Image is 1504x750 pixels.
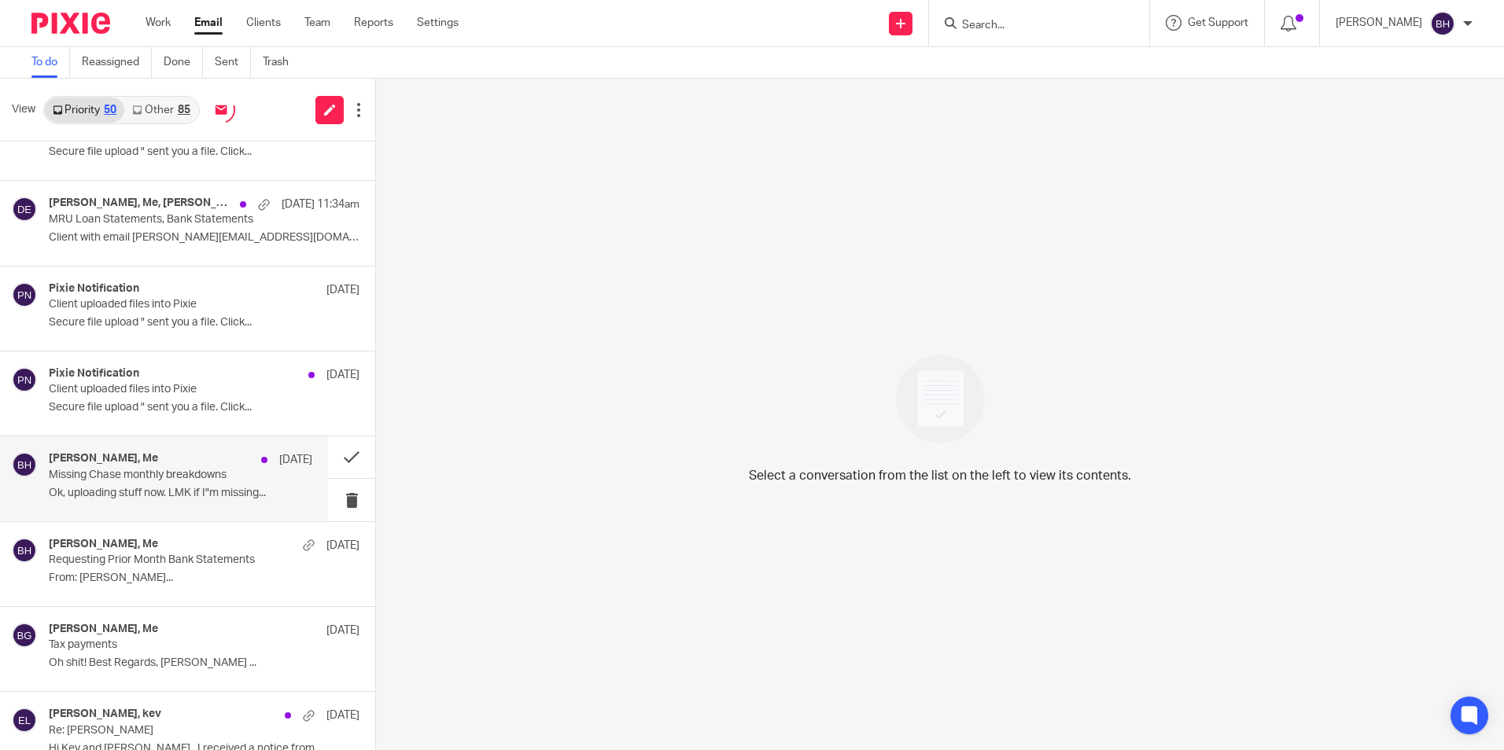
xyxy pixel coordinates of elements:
p: Ok, uploading stuff now. LMK if I"m missing... [49,487,312,500]
img: Pixie [31,13,110,34]
a: Sent [215,47,251,78]
h4: [PERSON_NAME], Me [49,538,158,551]
img: inbox_syncing.svg [208,96,235,123]
div: 85 [178,105,190,116]
img: svg%3E [12,623,37,648]
p: Re: [PERSON_NAME] [49,724,297,737]
p: Secure file upload " sent you a file. Click... [49,145,359,159]
img: svg%3E [1430,11,1455,36]
p: [DATE] [326,708,359,723]
img: image [886,344,995,454]
img: svg%3E [12,538,37,563]
p: Select a conversation from the list on the left to view its contents. [749,466,1131,485]
img: svg%3E [12,708,37,733]
img: svg%3E [12,452,37,477]
a: Clients [246,15,281,31]
p: [DATE] [326,367,359,383]
p: Secure file upload " sent you a file. Click... [49,316,359,329]
span: View [12,101,35,118]
p: [DATE] [279,452,312,468]
p: Oh shit! Best Regards, [PERSON_NAME] ... [49,656,359,670]
div: 50 [104,105,116,116]
a: Reassigned [82,47,152,78]
a: To do [31,47,70,78]
a: Done [164,47,203,78]
p: MRU Loan Statements, Bank Statements [49,213,297,226]
p: [DATE] [326,623,359,638]
p: Secure file upload " sent you a file. Click... [49,401,359,414]
a: Other85 [124,97,197,123]
p: Requesting Prior Month Bank Statements [49,553,297,567]
h4: Pixie Notification [49,367,139,381]
p: Client with email [PERSON_NAME][EMAIL_ADDRESS][DOMAIN_NAME] uploaded... [49,231,359,244]
img: svg%3E [12,282,37,307]
img: svg%3E [12,197,37,222]
img: svg%3E [12,367,37,392]
p: Missing Chase monthly breakdowns [49,469,260,482]
h4: [PERSON_NAME], Me [49,623,158,636]
h4: Pixie Notification [49,282,139,296]
a: Work [146,15,171,31]
a: Settings [417,15,459,31]
p: [DATE] [326,282,359,298]
h4: [PERSON_NAME], kev [49,708,161,721]
a: Priority50 [45,97,124,123]
p: Client uploaded files into Pixie [49,298,297,311]
p: Tax payments [49,638,297,652]
p: [DATE] 11:34am [282,197,359,212]
h4: [PERSON_NAME], Me [49,452,158,465]
a: Team [304,15,330,31]
a: Trash [263,47,300,78]
a: Email [194,15,223,31]
p: Client uploaded files into Pixie [49,383,297,396]
p: From: [PERSON_NAME]... [49,572,359,585]
a: Reports [354,15,393,31]
h4: [PERSON_NAME], Me, [PERSON_NAME], [PERSON_NAME] [49,197,232,210]
p: [DATE] [326,538,359,553]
